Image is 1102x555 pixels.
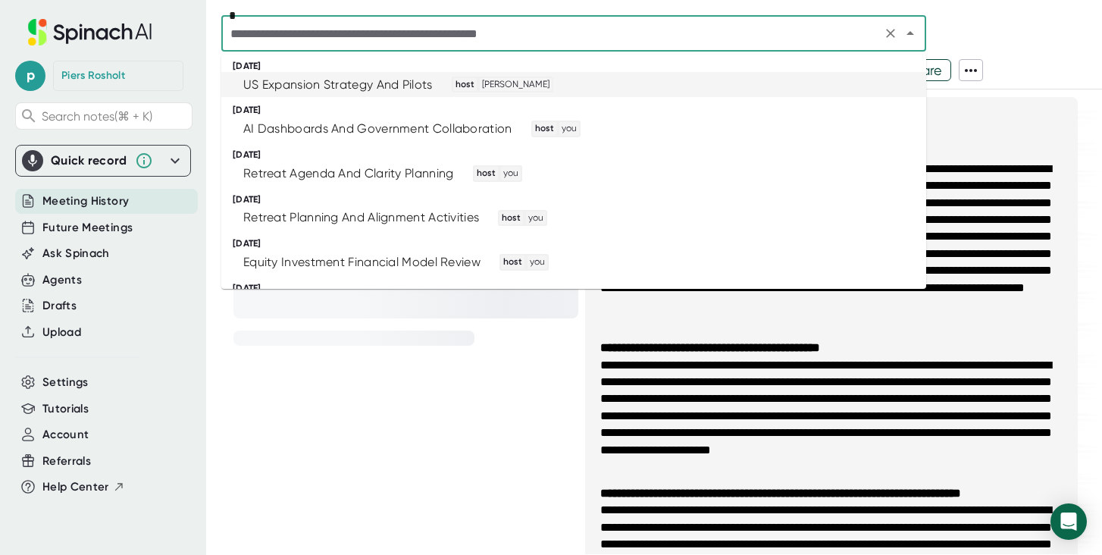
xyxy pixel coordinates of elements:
div: [DATE] [233,283,926,294]
span: p [15,61,45,91]
div: US Expansion Strategy And Pilots [243,77,433,92]
div: [DATE] [233,238,926,249]
span: you [526,212,546,225]
button: Drafts [42,297,77,315]
button: Agents [42,271,82,289]
button: Upload [42,324,81,341]
button: Clear [880,23,901,44]
div: Retreat Agenda And Clarity Planning [243,166,454,181]
button: Referrals [42,453,91,470]
button: Meeting History [42,193,129,210]
div: [DATE] [233,61,926,72]
span: host [474,167,498,180]
span: Search notes (⌘ + K) [42,109,152,124]
span: you [501,167,521,180]
span: you [528,256,547,269]
div: [DATE] [233,194,926,205]
div: AI Dashboards And Government Collaboration [243,121,512,136]
div: [DATE] [233,105,926,116]
button: Help Center [42,478,125,496]
div: [DATE] [233,149,926,161]
div: Open Intercom Messenger [1050,503,1087,540]
span: host [499,212,523,225]
span: host [533,122,556,136]
button: Future Meetings [42,219,133,237]
div: Piers Rosholt [61,69,125,83]
span: [PERSON_NAME] [480,78,552,92]
div: Quick record [51,153,127,168]
button: Settings [42,374,89,391]
div: Retreat Planning And Alignment Activities [243,210,479,225]
span: Help Center [42,478,109,496]
div: Quick record [22,146,184,176]
button: Close [900,23,921,44]
div: Equity Investment Financial Model Review [243,255,481,270]
button: Account [42,426,89,444]
button: Tutorials [42,400,89,418]
span: host [501,256,524,269]
button: Ask Spinach [42,245,110,262]
span: you [559,122,579,136]
span: host [453,78,477,92]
